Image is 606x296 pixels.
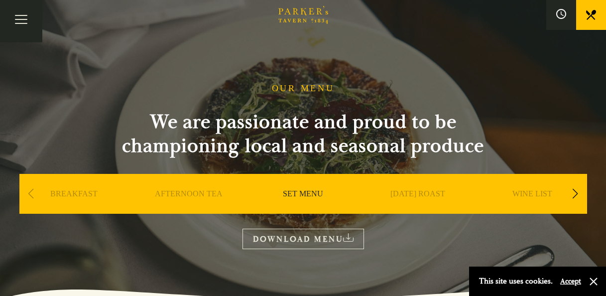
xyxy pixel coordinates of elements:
div: 3 / 9 [248,174,358,244]
div: 2 / 9 [134,174,243,244]
a: AFTERNOON TEA [155,189,223,229]
div: 4 / 9 [363,174,473,244]
a: BREAKFAST [50,189,98,229]
div: Previous slide [24,183,38,205]
button: Accept [560,277,581,286]
h1: OUR MENU [272,83,335,94]
p: This site uses cookies. [479,274,553,289]
h2: We are passionate and proud to be championing local and seasonal produce [104,110,502,158]
a: WINE LIST [512,189,552,229]
div: 5 / 9 [478,174,587,244]
a: SET MENU [283,189,323,229]
a: [DATE] ROAST [390,189,445,229]
button: Close and accept [589,277,599,287]
div: 1 / 9 [19,174,129,244]
a: DOWNLOAD MENU [242,229,364,249]
div: Next slide [569,183,582,205]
